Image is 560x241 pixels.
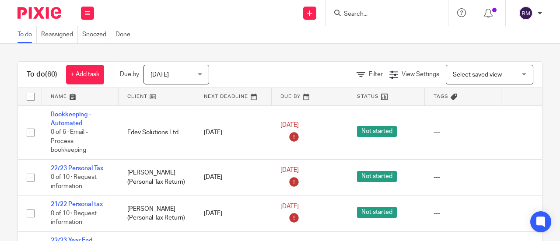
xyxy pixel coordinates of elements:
[195,105,272,159] td: [DATE]
[66,65,104,84] a: + Add task
[280,203,299,210] span: [DATE]
[357,207,397,218] span: Not started
[45,71,57,78] span: (60)
[434,209,493,218] div: ---
[357,126,397,137] span: Not started
[51,174,97,189] span: 0 of 10 · Request information
[453,72,502,78] span: Select saved view
[434,94,448,99] span: Tags
[280,122,299,129] span: [DATE]
[51,201,103,207] a: 21/22 Personal tax
[119,159,195,195] td: [PERSON_NAME] (Personal Tax Return)
[51,129,88,153] span: 0 of 6 · Email - Process bookkeeping
[369,71,383,77] span: Filter
[434,173,493,182] div: ---
[195,159,272,195] td: [DATE]
[51,112,91,126] a: Bookkeeping - Automated
[434,128,493,137] div: ---
[17,26,37,43] a: To do
[51,165,103,171] a: 22/23 Personal Tax
[82,26,111,43] a: Snoozed
[120,70,139,79] p: Due by
[17,7,61,19] img: Pixie
[195,196,272,231] td: [DATE]
[27,70,57,79] h1: To do
[51,210,97,226] span: 0 of 10 · Request information
[41,26,78,43] a: Reassigned
[119,105,195,159] td: Edev Solutions Ltd
[280,168,299,174] span: [DATE]
[357,171,397,182] span: Not started
[119,196,195,231] td: [PERSON_NAME] (Personal Tax Return)
[150,72,169,78] span: [DATE]
[402,71,439,77] span: View Settings
[115,26,135,43] a: Done
[343,10,422,18] input: Search
[519,6,533,20] img: svg%3E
